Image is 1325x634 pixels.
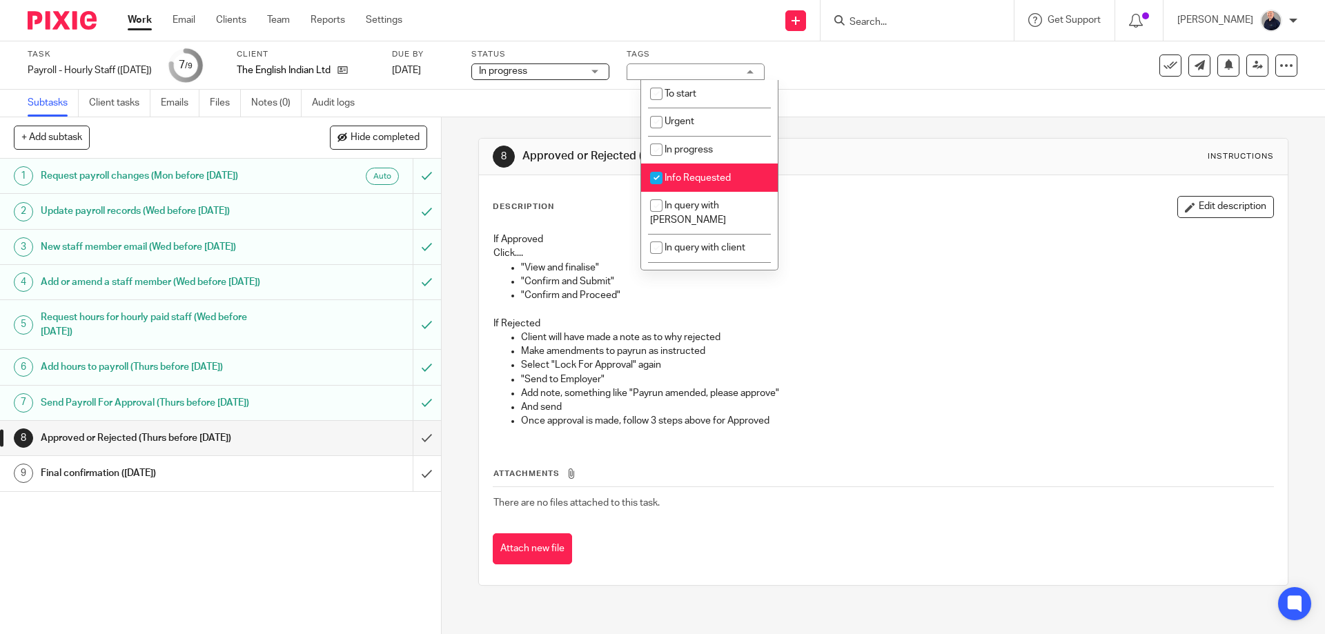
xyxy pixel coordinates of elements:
[41,428,279,448] h1: Approved or Rejected (Thurs before [DATE])
[665,117,694,126] span: Urgent
[493,146,515,168] div: 8
[665,89,696,99] span: To start
[161,90,199,117] a: Emails
[237,49,375,60] label: Client
[1048,15,1101,25] span: Get Support
[41,393,279,413] h1: Send Payroll For Approval (Thurs before [DATE])
[479,66,527,76] span: In progress
[521,288,1273,302] p: "Confirm and Proceed"
[28,11,97,30] img: Pixie
[665,173,731,183] span: Info Requested
[665,145,713,155] span: In progress
[521,275,1273,288] p: "Confirm and Submit"
[41,463,279,484] h1: Final confirmation ([DATE])
[493,498,660,508] span: There are no files attached to this task.
[521,330,1273,344] p: Client will have made a note as to why rejected
[1260,10,1282,32] img: IMG_8745-0021-copy.jpg
[14,237,33,257] div: 3
[41,201,279,221] h1: Update payroll records (Wed before [DATE])
[89,90,150,117] a: Client tasks
[28,49,152,60] label: Task
[471,49,609,60] label: Status
[14,393,33,413] div: 7
[28,63,152,77] div: Payroll - Hourly Staff (Last Friday)
[14,166,33,186] div: 1
[392,66,421,75] span: [DATE]
[237,63,331,77] p: The English Indian Ltd
[14,315,33,335] div: 5
[28,63,152,77] div: Payroll - Hourly Staff ([DATE])
[493,246,1273,260] p: Click....
[351,132,420,143] span: Hide completed
[493,201,554,212] p: Description
[366,168,399,185] div: Auto
[41,357,279,377] h1: Add hours to payroll (Thurs before [DATE])
[179,57,193,73] div: 7
[216,13,246,27] a: Clients
[41,307,279,342] h1: Request hours for hourly paid staff (Wed before [DATE])
[128,13,152,27] a: Work
[14,126,90,149] button: + Add subtask
[521,414,1273,428] p: Once approval is made, follow 3 steps above for Approved
[267,13,290,27] a: Team
[41,237,279,257] h1: New staff member email (Wed before [DATE])
[312,90,365,117] a: Audit logs
[366,13,402,27] a: Settings
[521,400,1273,414] p: And send
[521,261,1273,275] p: "View and finalise"
[330,126,427,149] button: Hide completed
[41,272,279,293] h1: Add or amend a staff member (Wed before [DATE])
[392,49,454,60] label: Due by
[522,149,913,164] h1: Approved or Rejected (Thurs before [DATE])
[650,201,726,225] span: In query with [PERSON_NAME]
[28,90,79,117] a: Subtasks
[41,166,279,186] h1: Request payroll changes (Mon before [DATE])
[14,428,33,448] div: 8
[665,243,745,252] span: In query with client
[1177,196,1274,218] button: Edit description
[493,232,1273,246] p: If Approved
[14,202,33,221] div: 2
[493,470,560,477] span: Attachments
[311,13,345,27] a: Reports
[185,62,193,70] small: /9
[210,90,241,117] a: Files
[521,386,1273,400] p: Add note, something like "Payrun amended, please approve"
[521,344,1273,358] p: Make amendments to payrun as instructed
[251,90,302,117] a: Notes (0)
[1177,13,1253,27] p: [PERSON_NAME]
[493,317,1273,330] p: If Rejected
[521,373,1273,386] p: "Send to Employer"
[14,273,33,292] div: 4
[14,357,33,377] div: 6
[627,49,765,60] label: Tags
[14,464,33,483] div: 9
[1208,151,1274,162] div: Instructions
[521,358,1273,372] p: Select "Lock For Approval" again
[848,17,972,29] input: Search
[173,13,195,27] a: Email
[493,533,572,564] button: Attach new file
